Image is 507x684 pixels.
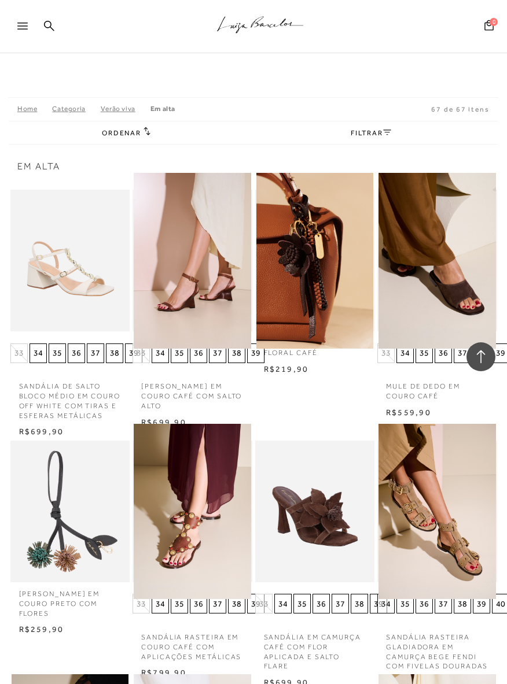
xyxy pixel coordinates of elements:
button: 33 [133,343,150,363]
a: CHAVEIRO EM COURO FLORAL CAFÉ [255,331,375,358]
a: FILTRAR [351,129,391,137]
button: 39 [473,594,490,613]
button: 38 [106,343,123,363]
button: 37 [332,594,349,613]
a: SANDÁLIA RASTEIRA EM COURO CAFÉ COM APLICAÇÕES METÁLICAS SANDÁLIA RASTEIRA EM COURO CAFÉ COM APLI... [134,424,251,600]
button: 35 [416,343,433,363]
button: 36 [68,343,85,363]
img: MULE DE DEDO EM COURO CAFÉ [379,173,496,349]
a: Em alta [150,105,175,113]
span: Em alta [17,162,490,171]
button: 37 [454,343,471,363]
a: MULE DE DEDO EM COURO CAFÉ MULE DE DEDO EM COURO CAFÉ [379,173,496,349]
button: 35 [396,594,414,613]
button: 36 [190,343,207,363]
span: R$219,90 [264,364,309,374]
a: CHAVEIRO EM COURO FLORAL CAFÉ CHAVEIRO EM COURO FLORAL CAFÉ [256,173,374,349]
a: MULE DE DEDO EM COURO CAFÉ [377,375,497,401]
button: 0 [481,19,497,35]
span: R$699,90 [141,417,186,427]
button: 36 [190,594,207,613]
button: 37 [209,594,226,613]
button: 33 [255,594,273,613]
button: 34 [30,343,47,363]
a: SANDÁLIA EM CAMURÇA CAFÉ COM FLOR APLICADA E SALTO FLARE SANDÁLIA EM CAMURÇA CAFÉ COM FLOR APLICA... [256,424,374,600]
a: SANDÁLIA EM CAMURÇA CAFÉ COM FLOR APLICADA E SALTO FLARE [255,626,375,671]
button: 37 [435,594,452,613]
button: 36 [313,594,330,613]
button: 34 [152,594,169,613]
button: 37 [87,343,104,363]
button: 33 [10,343,28,363]
button: 36 [416,594,433,613]
span: 67 de 67 itens [431,105,490,113]
a: Categoria [52,105,100,113]
img: SANDÁLIA RASTEIRA GLADIADORA EM CAMURÇA BEGE FENDI COM FIVELAS DOURADAS [379,424,496,600]
button: 35 [293,594,311,613]
button: 39 [370,594,387,613]
button: 38 [228,343,245,363]
button: 33 [133,594,150,613]
a: Verão Viva [101,105,150,113]
button: 38 [228,594,245,613]
a: SANDÁLIA RASTEIRA GLADIADORA EM CAMURÇA BEGE FENDI COM FIVELAS DOURADAS [377,626,497,671]
button: 34 [274,594,292,613]
button: 36 [435,343,452,363]
button: 39 [125,343,142,363]
button: 34 [396,343,414,363]
button: 39 [247,343,264,363]
a: CHAVEIRO EM COURO PRETO COM FLORES CHAVEIRO EM COURO PRETO COM FLORES [12,424,129,600]
button: 34 [152,343,169,363]
button: 35 [171,343,188,363]
span: R$559,90 [386,408,431,417]
button: 38 [351,594,368,613]
span: Ordenar [102,129,141,137]
button: 35 [49,343,66,363]
span: R$799,90 [141,668,186,677]
img: SANDÁLIA EM CAMURÇA CAFÉ COM FLOR APLICADA E SALTO FLARE [256,424,374,600]
button: 33 [377,343,395,363]
button: 38 [454,594,471,613]
a: [PERSON_NAME] EM COURO PRETO COM FLORES [10,582,130,618]
a: [PERSON_NAME] EM COURO CAFÉ COM SALTO ALTO [133,375,252,411]
span: 0 [490,18,498,26]
button: 34 [377,594,395,613]
button: 39 [247,594,264,613]
img: CHAVEIRO EM COURO PRETO COM FLORES [12,424,129,600]
a: SANDÁLIA RASTEIRA GLADIADORA EM CAMURÇA BEGE FENDI COM FIVELAS DOURADAS SANDÁLIA RASTEIRA GLADIAD... [379,424,496,600]
button: 37 [209,343,226,363]
img: SANDÁLIA RASTEIRA EM COURO CAFÉ COM APLICAÇÕES METÁLICAS [134,424,251,600]
img: CHAVEIRO EM COURO FLORAL CAFÉ [256,173,374,349]
span: R$259,90 [19,624,64,634]
a: SANDÁLIA DE SALTO BLOCO MÉDIO EM COURO OFF WHITE COM TIRAS E ESFERAS METÁLICAS [10,375,130,420]
img: SANDÁLIA DE SALTO BLOCO MÉDIO EM COURO OFF WHITE COM TIRAS E ESFERAS METÁLICAS [12,173,129,349]
img: SANDÁLIA ANABELA EM COURO CAFÉ COM SALTO ALTO [134,173,251,349]
a: SANDÁLIA DE SALTO BLOCO MÉDIO EM COURO OFF WHITE COM TIRAS E ESFERAS METÁLICAS SANDÁLIA DE SALTO ... [12,173,129,349]
a: SANDÁLIA RASTEIRA EM COURO CAFÉ COM APLICAÇÕES METÁLICAS [133,626,252,661]
a: SANDÁLIA ANABELA EM COURO CAFÉ COM SALTO ALTO SANDÁLIA ANABELA EM COURO CAFÉ COM SALTO ALTO [134,173,251,349]
button: 35 [171,594,188,613]
a: Home [17,105,52,113]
